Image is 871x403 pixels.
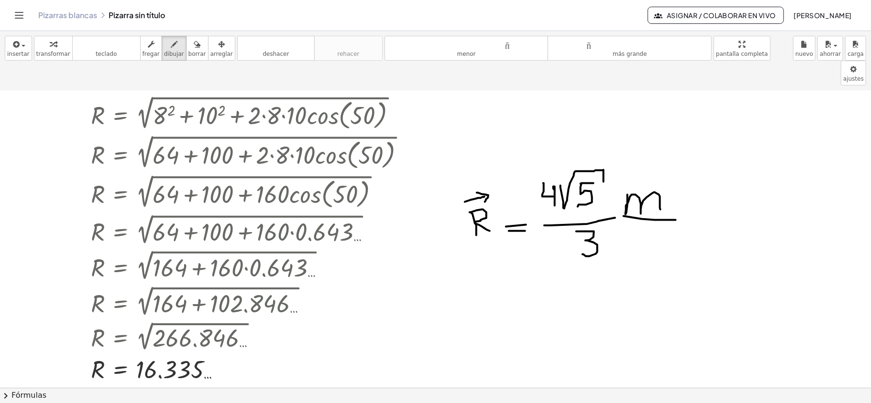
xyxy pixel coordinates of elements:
[714,36,771,61] button: pantalla completa
[817,36,843,61] button: ahorrar
[613,51,647,57] font: más grande
[843,75,864,82] font: ajustes
[841,61,866,85] button: ajustes
[75,40,138,49] font: teclado
[210,51,233,57] font: arreglar
[38,10,97,20] font: Pizarras blancas
[38,11,97,20] a: Pizarras blancas
[387,40,546,49] font: tamaño_del_formato
[820,51,841,57] font: ahorrar
[34,36,73,61] button: transformar
[667,11,776,20] font: Asignar / Colaborar en vivo
[72,36,141,61] button: tecladoteclado
[786,7,860,24] button: [PERSON_NAME]
[795,51,813,57] font: nuevo
[263,51,289,57] font: deshacer
[845,36,866,61] button: carga
[240,40,312,49] font: deshacer
[143,51,160,57] font: fregar
[188,51,206,57] font: borrar
[11,8,27,23] button: Cambiar navegación
[11,391,46,400] font: Fórmulas
[716,51,768,57] font: pantalla completa
[7,51,30,57] font: insertar
[208,36,235,61] button: arreglar
[36,51,70,57] font: transformar
[548,36,712,61] button: tamaño_del_formatomás grande
[96,51,117,57] font: teclado
[457,51,476,57] font: menor
[162,36,187,61] button: dibujar
[5,36,32,61] button: insertar
[140,36,162,61] button: fregar
[848,51,864,57] font: carga
[317,40,380,49] font: rehacer
[164,51,184,57] font: dibujar
[186,36,209,61] button: borrar
[237,36,315,61] button: deshacerdeshacer
[337,51,359,57] font: rehacer
[314,36,383,61] button: rehacerrehacer
[550,40,709,49] font: tamaño_del_formato
[793,36,816,61] button: nuevo
[794,11,852,20] font: [PERSON_NAME]
[385,36,549,61] button: tamaño_del_formatomenor
[648,7,784,24] button: Asignar / Colaborar en vivo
